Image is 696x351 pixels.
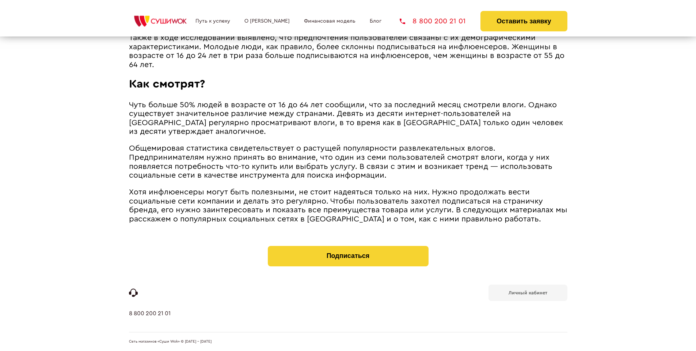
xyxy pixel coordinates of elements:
span: Как смотрят? [129,78,205,90]
a: Блог [370,18,381,24]
button: Подписаться [268,246,429,266]
span: 8 800 200 21 01 [412,18,466,25]
a: 8 800 200 21 01 [129,310,171,332]
a: Личный кабинет [488,285,567,301]
span: Хотя инфлюенсеры могут быть полезными, не стоит надеяться только на них. Нужно продолжать вести с... [129,188,567,223]
a: Путь к успеху [195,18,230,24]
a: Финансовая модель [304,18,355,24]
span: Общемировая статистика свидетельствует о растущей популярности развлекательных влогов. Предприним... [129,144,552,179]
span: Сеть магазинов «Суши Wok» © [DATE] - [DATE] [129,340,212,344]
a: 8 800 200 21 01 [400,18,466,25]
button: Оставить заявку [480,11,567,31]
b: Личный кабинет [509,290,547,295]
span: Чуть больше 50% людей в возрасте от 16 до 64 лет сообщили, что за последний месяц смотрели влоги.... [129,101,563,136]
a: О [PERSON_NAME] [244,18,290,24]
